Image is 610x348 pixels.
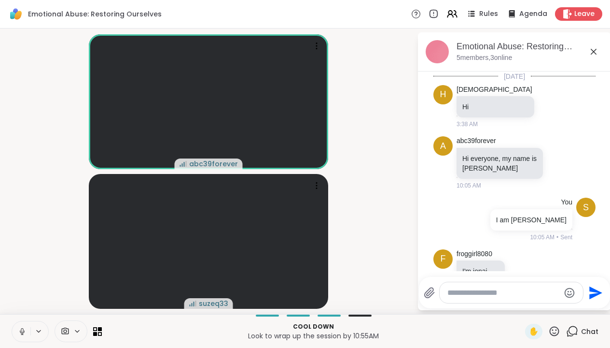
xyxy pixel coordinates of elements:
[560,233,572,242] span: Sent
[440,88,446,101] span: h
[498,72,531,81] span: [DATE]
[496,215,567,225] p: I am [PERSON_NAME]
[530,233,555,242] span: 10:05 AM
[108,322,519,331] p: Cool down
[28,9,162,19] span: Emotional Abuse: Restoring Ourselves
[529,326,539,337] span: ✋
[574,9,595,19] span: Leave
[462,102,528,112] p: Hi
[457,41,603,53] div: Emotional Abuse: Restoring Ourselves, [DATE]
[581,327,598,336] span: Chat
[189,159,238,169] span: abc39forever
[462,266,499,276] p: I'm jenai
[519,9,547,19] span: Agenda
[426,40,449,63] img: Emotional Abuse: Restoring Ourselves, Sep 13
[447,288,560,298] textarea: Type your message
[564,287,575,299] button: Emoji picker
[479,9,498,19] span: Rules
[583,201,589,214] span: s
[108,331,519,341] p: Look to wrap up the session by 10:55AM
[440,140,446,153] span: a
[457,120,478,129] span: 3:38 AM
[561,198,572,207] h4: You
[441,252,446,265] span: f
[457,181,481,190] span: 10:05 AM
[556,233,558,242] span: •
[457,53,512,63] p: 5 members, 3 online
[457,249,492,259] a: froggirl8080
[8,6,24,22] img: ShareWell Logomark
[457,136,496,146] a: abc39forever
[199,299,228,308] span: suzeq33
[462,154,537,173] p: Hi everyone, my name is [PERSON_NAME]
[457,85,532,95] a: [DEMOGRAPHIC_DATA]
[583,282,605,304] button: Send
